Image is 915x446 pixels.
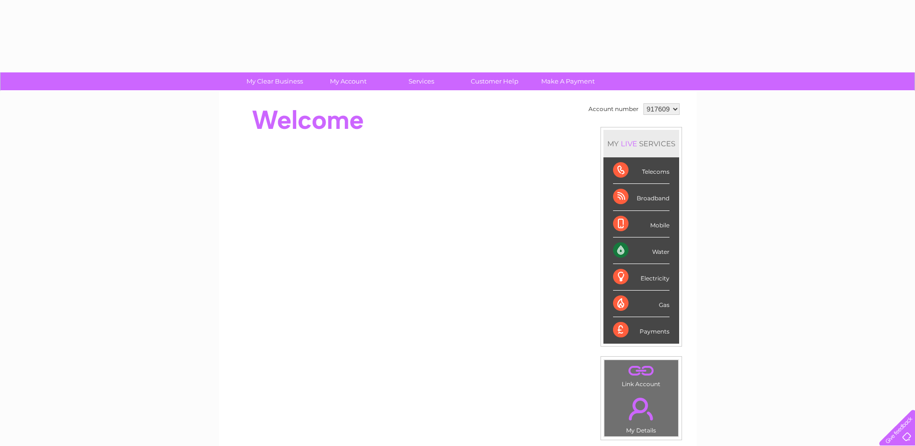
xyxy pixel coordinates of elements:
[619,139,639,148] div: LIVE
[613,317,669,343] div: Payments
[607,392,676,426] a: .
[607,362,676,379] a: .
[613,264,669,291] div: Electricity
[613,211,669,237] div: Mobile
[613,157,669,184] div: Telecoms
[455,72,534,90] a: Customer Help
[235,72,314,90] a: My Clear Business
[603,130,679,157] div: MY SERVICES
[613,237,669,264] div: Water
[604,360,679,390] td: Link Account
[613,291,669,317] div: Gas
[382,72,461,90] a: Services
[528,72,608,90] a: Make A Payment
[308,72,388,90] a: My Account
[613,184,669,210] div: Broadband
[586,101,641,117] td: Account number
[604,390,679,437] td: My Details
